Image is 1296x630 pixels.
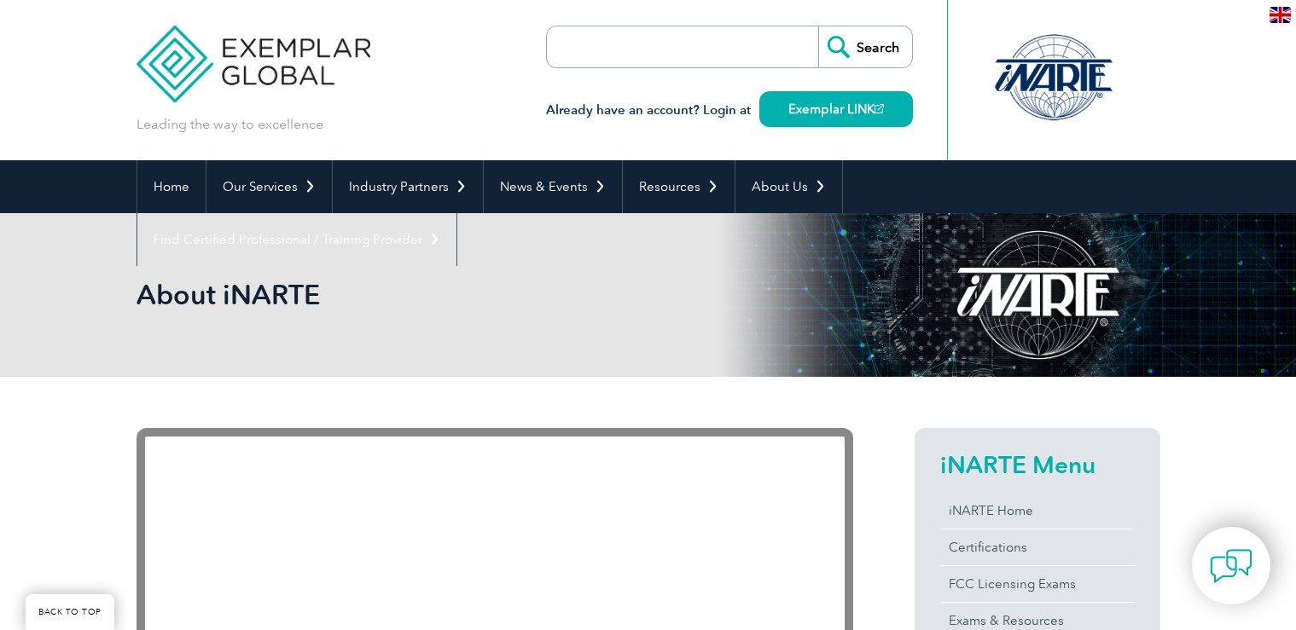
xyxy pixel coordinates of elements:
[759,91,913,127] a: Exemplar LINK
[818,26,912,67] input: Search
[1270,7,1291,23] img: en
[623,160,735,213] a: Resources
[546,100,913,121] h3: Already have an account? Login at
[1210,545,1252,587] img: contact-chat.png
[137,281,853,309] h2: About iNARTE
[26,594,114,630] a: BACK TO TOP
[735,160,842,213] a: About Us
[137,213,456,266] a: Find Certified Professional / Training Provider
[940,493,1135,529] a: iNARTE Home
[940,451,1135,478] h2: iNARTE Menu
[206,160,332,213] a: Our Services
[940,566,1135,602] a: FCC Licensing Exams
[137,160,206,213] a: Home
[333,160,483,213] a: Industry Partners
[137,115,323,134] p: Leading the way to excellence
[940,529,1135,565] a: Certifications
[875,104,884,113] img: open_square.png
[484,160,622,213] a: News & Events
